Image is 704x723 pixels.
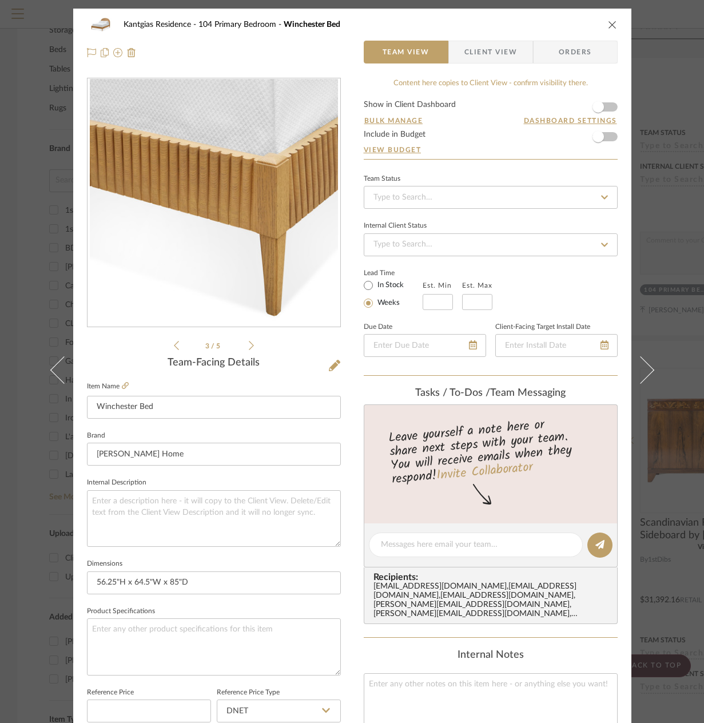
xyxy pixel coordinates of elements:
[127,48,136,57] img: Remove from project
[198,21,284,29] span: 104 Primary Bedroom
[375,298,400,308] label: Weeks
[211,343,216,349] span: /
[87,571,341,594] input: Enter the dimensions of this item
[364,186,618,209] input: Type to Search…
[364,278,423,310] mat-radio-group: Select item type
[364,649,618,662] div: Internal Notes
[205,343,211,349] span: 3
[364,334,486,357] input: Enter Due Date
[464,41,517,63] span: Client View
[364,176,400,182] div: Team Status
[415,388,490,398] span: Tasks / To-Dos /
[364,223,427,229] div: Internal Client Status
[87,396,341,419] input: Enter Item Name
[495,334,618,357] input: Enter Install Date
[87,79,340,327] div: 2
[87,480,146,486] label: Internal Description
[364,233,618,256] input: Type to Search…
[284,21,340,29] span: Winchester Bed
[87,443,341,466] input: Enter Brand
[546,41,604,63] span: Orders
[217,690,280,696] label: Reference Price Type
[87,382,129,391] label: Item Name
[364,116,424,126] button: Bulk Manage
[87,357,341,370] div: Team-Facing Details
[523,116,618,126] button: Dashboard Settings
[90,79,338,327] img: e6ad33fd-9872-4eeb-aca4-be77e93dd888_436x436.jpg
[364,145,618,154] a: View Budget
[607,19,618,30] button: close
[383,41,429,63] span: Team View
[423,281,452,289] label: Est. Min
[373,572,612,582] span: Recipients:
[364,324,392,330] label: Due Date
[87,13,114,36] img: 2ae86fd6-774d-477c-83d8-c5294b28f939_48x40.jpg
[495,324,590,330] label: Client-Facing Target Install Date
[364,78,618,89] div: Content here copies to Client View - confirm visibility there.
[373,582,612,619] div: [EMAIL_ADDRESS][DOMAIN_NAME] , [EMAIL_ADDRESS][DOMAIN_NAME] , [EMAIL_ADDRESS][DOMAIN_NAME] , [PER...
[87,609,155,614] label: Product Specifications
[462,281,492,289] label: Est. Max
[364,268,423,278] label: Lead Time
[216,343,222,349] span: 5
[87,433,105,439] label: Brand
[364,387,618,400] div: team Messaging
[435,458,533,486] a: Invite Collaborator
[87,690,134,696] label: Reference Price
[124,21,198,29] span: Kantgias Residence
[375,280,404,291] label: In Stock
[87,561,122,567] label: Dimensions
[362,412,619,489] div: Leave yourself a note here or share next steps with your team. You will receive emails when they ...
